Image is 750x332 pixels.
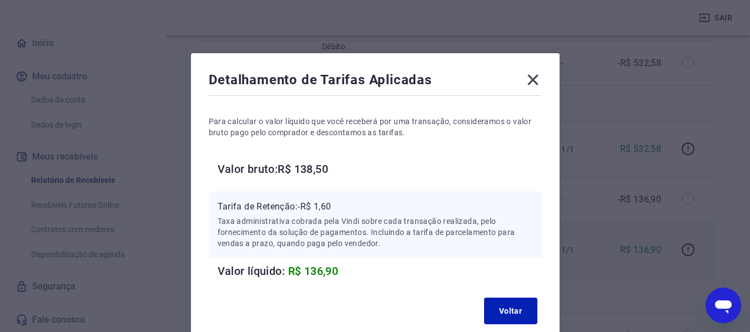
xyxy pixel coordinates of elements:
button: Voltar [484,298,537,324]
div: Detalhamento de Tarifas Aplicadas [209,71,542,93]
p: Tarifa de Retenção: -R$ 1,60 [218,200,533,213]
h6: Valor líquido: [218,262,542,280]
h6: Valor bruto: R$ 138,50 [218,160,542,178]
p: Taxa administrativa cobrada pela Vindi sobre cada transação realizada, pelo fornecimento da soluç... [218,216,533,249]
p: Para calcular o valor líquido que você receberá por uma transação, consideramos o valor bruto pag... [209,116,542,138]
iframe: Botão para abrir a janela de mensagens [706,288,741,323]
span: R$ 136,90 [288,264,339,278]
